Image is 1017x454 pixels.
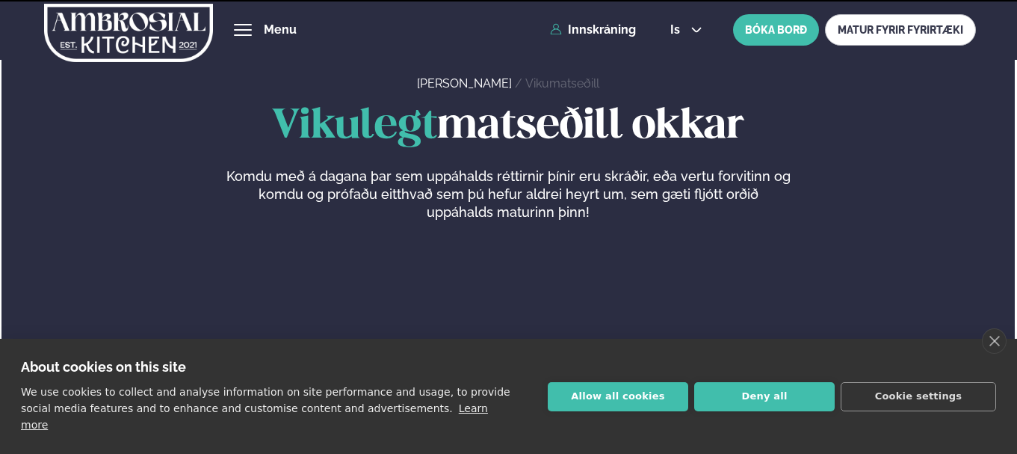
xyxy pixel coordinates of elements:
strong: About cookies on this site [21,359,186,375]
img: logo [44,2,212,64]
span: is [670,24,684,36]
a: Vikumatseðill [525,76,599,91]
button: Deny all [694,382,835,411]
a: MATUR FYRIR FYRIRTÆKI [825,14,976,46]
button: Cookie settings [841,382,996,411]
h1: matseðill okkar [43,104,974,150]
button: hamburger [234,21,252,39]
a: Innskráning [550,23,636,37]
span: Vikulegt [272,107,437,147]
span: / [515,76,525,91]
button: BÓKA BORÐ [733,14,819,46]
a: close [982,328,1007,354]
button: Allow all cookies [548,382,688,411]
a: [PERSON_NAME] [417,76,512,91]
p: Komdu með á dagana þar sem uppáhalds réttirnir þínir eru skráðir, eða vertu forvitinn og komdu og... [226,168,791,221]
button: is [658,24,714,36]
p: We use cookies to collect and analyse information on site performance and usage, to provide socia... [21,386,510,414]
